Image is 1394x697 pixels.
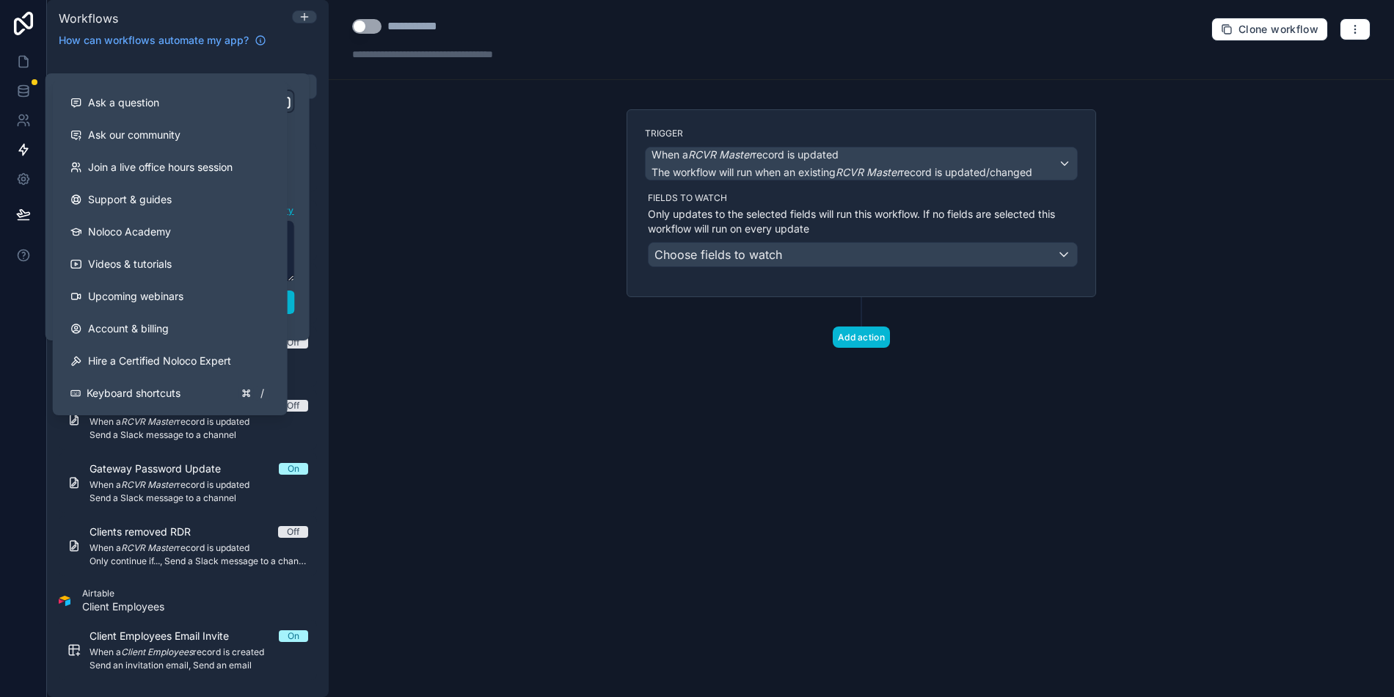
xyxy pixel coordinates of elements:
[87,386,180,401] span: Keyboard shortcuts
[88,160,233,175] span: Join a live office hours session
[88,257,172,271] span: Videos & tutorials
[88,289,183,304] span: Upcoming webinars
[227,201,294,217] button: Version history
[88,354,231,368] span: Hire a Certified Noloco Expert
[59,119,282,151] a: Ask our community
[59,183,282,216] a: Support & guides
[122,90,295,142] div: Domain and Custom Link
[59,11,118,26] span: Workflows
[59,33,249,48] span: How can workflows automate my app?
[88,321,169,336] span: Account & billing
[59,248,282,280] a: Videos & tutorials
[88,128,180,142] span: Ask our community
[59,151,282,183] a: Join a live office hours session
[654,247,782,262] span: Choose fields to watch
[652,147,839,162] span: When a record is updated
[59,345,282,377] button: Hire a Certified Noloco Expert
[59,87,282,119] button: Ask a question
[257,387,269,399] span: /
[645,147,1078,180] button: When aRCVR Masterrecord is updatedThe workflow will run when an existingRCVR Masterrecord is upda...
[648,192,1078,204] label: Fields to watch
[60,291,295,314] button: Publish
[1238,23,1318,36] span: Clone workflow
[227,202,293,216] span: Version history
[836,166,900,178] em: RCVR Master
[88,225,171,239] span: Noloco Academy
[688,148,753,161] em: RCVR Master
[53,33,272,48] a: How can workflows automate my app?
[59,280,282,313] a: Upcoming webinars
[88,95,159,110] span: Ask a question
[833,326,890,348] button: Add action
[59,216,282,248] a: Noloco Academy
[652,166,1032,178] span: The workflow will run when an existing record is updated/changed
[648,242,1078,267] button: Choose fields to watch
[648,207,1078,236] p: Only updates to the selected fields will run this workflow. If no fields are selected this workfl...
[59,313,282,345] a: Account & billing
[59,377,282,409] button: Keyboard shortcuts/
[88,192,172,207] span: Support & guides
[645,128,1078,139] label: Trigger
[60,157,295,172] p: Users can't see your changes until you publish.
[1211,18,1328,41] button: Clone workflow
